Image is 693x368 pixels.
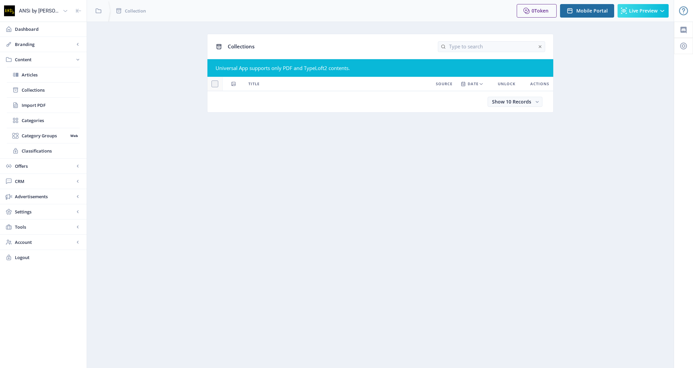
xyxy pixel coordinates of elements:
img: properties.app_icon.png [4,5,15,16]
span: Category Groups [22,132,68,139]
a: Articles [7,67,80,82]
span: Tools [15,224,74,230]
div: Universal App supports only PDF and TypeLoft2 contents. [216,65,545,71]
span: Classifications [22,147,80,154]
input: Type to search [438,41,545,52]
span: Collections [22,87,80,93]
span: Mobile Portal [576,8,608,14]
span: Branding [15,41,74,48]
span: Unlock [498,80,515,88]
button: Mobile Portal [560,4,614,18]
span: Offers [15,163,74,169]
a: Collections [7,83,80,97]
span: Settings [15,208,74,215]
span: Show 10 Records [492,98,531,105]
button: 0Token [517,4,557,18]
span: CRM [15,178,74,185]
span: Advertisements [15,193,74,200]
a: Import PDF [7,98,80,113]
span: Title [248,80,260,88]
span: Account [15,239,74,246]
button: Live Preview [618,4,669,18]
span: Dashboard [15,26,81,32]
a: Categories [7,113,80,128]
span: Actions [530,80,549,88]
span: Collection [125,7,146,14]
span: Articles [22,71,80,78]
a: Category GroupsWeb [7,128,80,143]
span: Source [436,80,452,88]
div: ANSi by [PERSON_NAME] [19,3,60,18]
span: Collections [228,43,254,50]
span: Logout [15,254,81,261]
app-collection-view: Collections [207,34,554,113]
span: Import PDF [22,102,80,109]
span: Content [15,56,74,63]
span: Categories [22,117,80,124]
nb-badge: Web [68,132,80,139]
a: Classifications [7,143,80,158]
span: Live Preview [629,8,657,14]
span: Token [534,7,549,14]
span: Date [468,80,478,88]
button: Show 10 Records [488,97,542,107]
